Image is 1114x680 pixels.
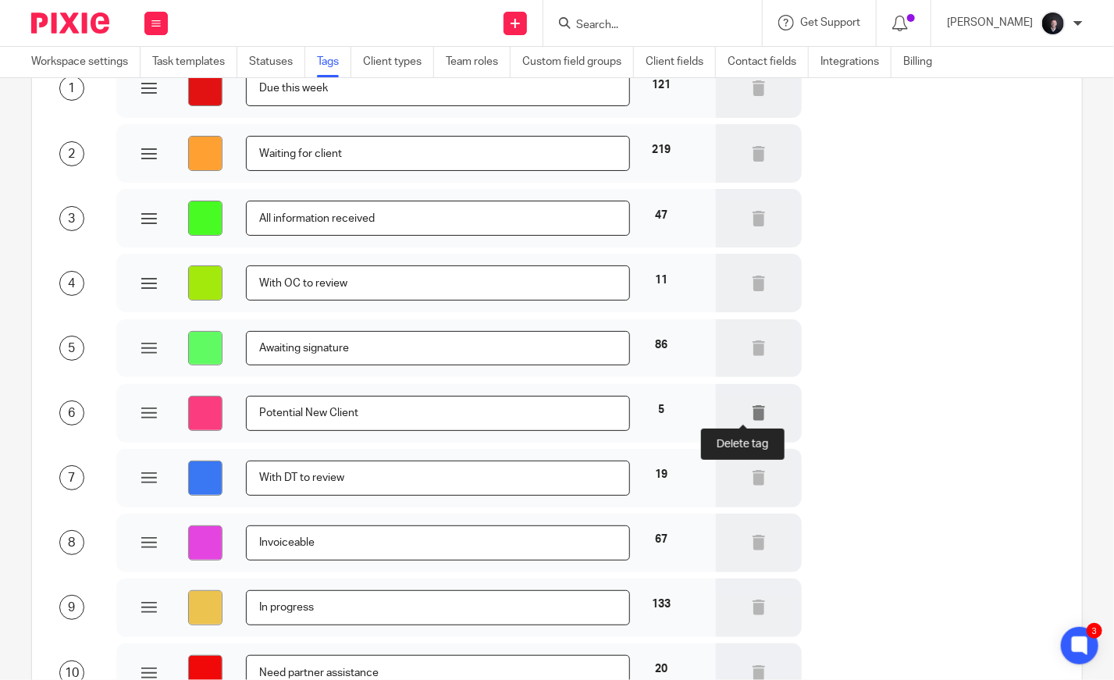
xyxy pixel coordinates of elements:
a: Client fields [646,47,716,77]
div: 1 [59,76,84,101]
input: Task tag [246,525,630,561]
input: Task tag [246,590,630,625]
a: Statuses [249,47,305,77]
label: 11 [655,272,667,288]
a: Integrations [820,47,892,77]
label: 19 [655,467,667,482]
div: 5 [59,336,84,361]
label: 133 [652,596,671,612]
label: 121 [652,77,671,93]
input: Task tag [246,71,630,106]
span: Get Support [800,17,860,28]
label: 219 [652,142,671,158]
input: Task tag [246,201,630,236]
div: 3 [1087,623,1102,639]
div: 9 [59,595,84,620]
img: Pixie [31,12,109,34]
label: 20 [655,661,667,677]
input: Task tag [246,136,630,171]
a: Tags [317,47,351,77]
label: 86 [655,337,667,353]
p: [PERSON_NAME] [947,15,1033,30]
div: 2 [59,141,84,166]
input: Task tag [246,331,630,366]
label: 67 [655,532,667,547]
img: 455A2509.jpg [1041,11,1066,36]
a: Client types [363,47,434,77]
input: Task tag [246,396,630,431]
label: 47 [655,208,667,223]
input: Task tag [246,461,630,496]
a: Team roles [446,47,511,77]
a: Custom field groups [522,47,634,77]
a: Task templates [152,47,237,77]
a: Workspace settings [31,47,141,77]
div: 6 [59,401,84,425]
a: Contact fields [728,47,809,77]
input: Search [575,19,715,33]
div: 7 [59,465,84,490]
a: Billing [903,47,944,77]
div: 8 [59,530,84,555]
div: 3 [59,206,84,231]
input: Task tag [246,265,630,301]
label: 5 [658,402,664,418]
div: 4 [59,271,84,296]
